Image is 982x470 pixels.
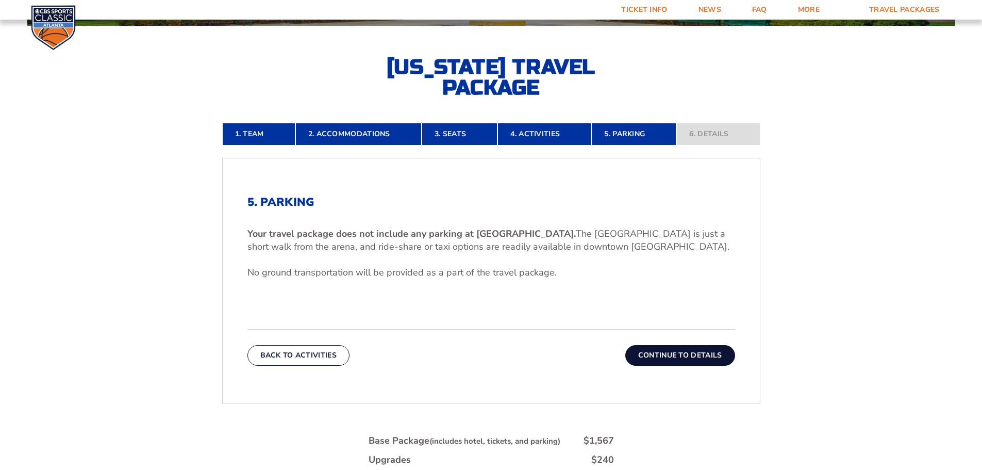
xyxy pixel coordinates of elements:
small: (includes hotel, tickets, and parking) [429,436,560,446]
p: The [GEOGRAPHIC_DATA] is just a short walk from the arena, and ride-share or taxi options are rea... [247,228,735,253]
button: Continue To Details [625,345,735,366]
img: CBS Sports Classic [31,5,76,50]
h2: [US_STATE] Travel Package [378,57,605,98]
div: Upgrades [369,453,411,466]
button: Back To Activities [247,345,349,366]
b: Your travel package does not include any parking at [GEOGRAPHIC_DATA]. [247,228,576,240]
a: 4. Activities [497,123,591,145]
h2: 5. Parking [247,196,735,209]
div: $1,567 [584,434,614,447]
a: 2. Accommodations [295,123,422,145]
div: $240 [591,453,614,466]
a: 1. Team [222,123,295,145]
a: 3. Seats [422,123,497,145]
p: No ground transportation will be provided as a part of the travel package. [247,266,735,279]
div: Base Package [369,434,560,447]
